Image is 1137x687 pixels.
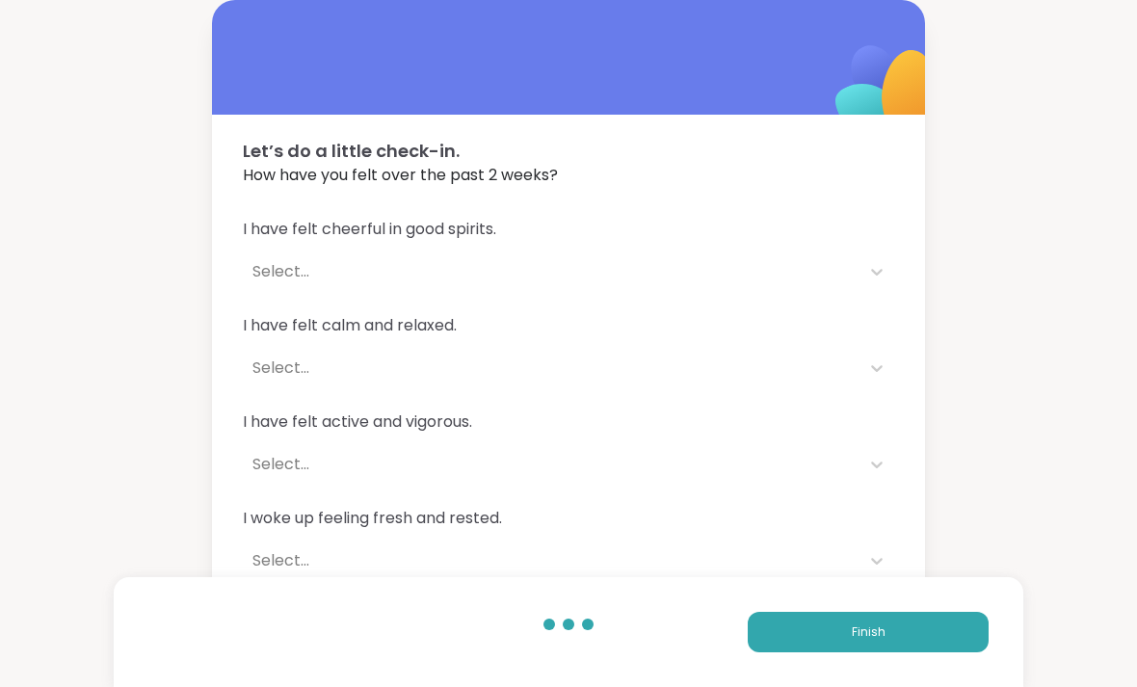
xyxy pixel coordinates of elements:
[748,612,989,652] button: Finish
[243,138,894,164] span: Let’s do a little check-in.
[852,623,886,641] span: Finish
[252,260,850,283] div: Select...
[243,218,894,241] span: I have felt cheerful in good spirits.
[252,549,850,572] div: Select...
[252,453,850,476] div: Select...
[243,507,894,530] span: I woke up feeling fresh and rested.
[243,314,894,337] span: I have felt calm and relaxed.
[243,410,894,434] span: I have felt active and vigorous.
[243,164,894,187] span: How have you felt over the past 2 weeks?
[252,357,850,380] div: Select...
